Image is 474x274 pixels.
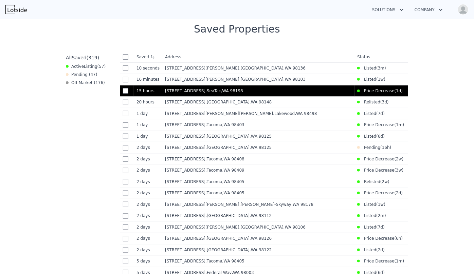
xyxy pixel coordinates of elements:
[378,213,384,218] time: 2025-06-19 13:58
[360,202,378,207] span: Listed (
[222,179,244,184] span: , WA 98405
[165,213,205,218] span: [STREET_ADDRESS]
[165,134,205,139] span: [STREET_ADDRESS]
[165,145,205,150] span: [STREET_ADDRESS]
[222,168,244,173] span: , WA 98409
[205,179,247,184] span: , Tacoma
[273,111,320,116] span: , Lakewood
[5,5,27,14] img: Lotside
[239,66,308,71] span: , [GEOGRAPHIC_DATA]
[360,122,396,128] span: Price Decrease (
[360,179,382,184] span: Relisted (
[136,145,160,150] time: 2025-08-19 22:51
[403,122,404,128] span: )
[136,99,160,105] time: 2025-08-20 23:34
[66,54,99,61] div: All ( 319 )
[205,213,274,218] span: , [GEOGRAPHIC_DATA]
[295,111,317,116] span: , WA 98498
[458,4,469,15] img: avatar
[205,259,247,263] span: , Tacoma
[354,52,408,63] th: Status
[250,100,272,104] span: , WA 98148
[360,258,396,264] span: Price Decrease (
[165,168,205,173] span: [STREET_ADDRESS]
[382,179,388,184] time: 2025-08-05 15:01
[136,77,160,82] time: 2025-08-21 19:28
[378,247,383,253] time: 2025-08-19 18:58
[396,156,402,162] time: 2025-08-09 04:27
[360,213,378,218] span: Listed (
[360,247,378,253] span: Listed (
[136,190,160,196] time: 2025-08-19 21:35
[136,236,160,241] time: 2025-08-19 20:33
[72,55,86,60] span: Saved
[136,88,160,94] time: 2025-08-21 04:53
[239,202,316,207] span: , [PERSON_NAME]-Skyway
[205,100,274,104] span: , [GEOGRAPHIC_DATA]
[360,168,396,173] span: Price Decrease (
[205,134,274,139] span: , [GEOGRAPHIC_DATA]
[222,157,244,161] span: , WA 98408
[360,145,382,150] span: Pending (
[63,23,411,35] div: Saved Properties
[396,236,401,241] time: 2025-08-21 13:48
[165,89,205,93] span: [STREET_ADDRESS]
[136,179,160,184] time: 2025-08-19 21:44
[396,190,401,196] time: 2025-08-19 19:00
[384,65,386,71] span: )
[136,247,160,253] time: 2025-08-19 19:02
[382,145,390,150] time: 2025-08-21 03:47
[383,134,385,139] span: )
[360,134,378,139] span: Listed (
[250,145,272,150] span: , WA 98125
[378,65,384,71] time: 2025-05-29 18:10
[384,202,385,207] span: )
[165,122,205,127] span: [STREET_ADDRESS]
[205,145,274,150] span: , [GEOGRAPHIC_DATA]
[360,236,396,241] span: Price Decrease (
[205,168,247,173] span: , Tacoma
[396,88,401,94] time: 2025-08-20 17:27
[221,89,243,93] span: , WA 98198
[165,248,205,252] span: [STREET_ADDRESS]
[401,190,403,196] span: )
[360,111,378,116] span: Listed (
[383,111,385,116] span: )
[250,134,272,139] span: , WA 98125
[390,145,391,150] span: )
[378,134,383,139] time: 2025-08-15 20:22
[409,4,448,16] button: Company
[66,80,105,85] div: Off Market ( 176 )
[84,64,97,69] span: Listing
[205,89,246,93] span: , SeaTac
[360,99,382,105] span: Relisted (
[396,258,402,264] time: 2025-07-11 19:00
[239,225,308,230] span: , [GEOGRAPHIC_DATA]
[205,157,247,161] span: , Tacoma
[165,100,205,104] span: [STREET_ADDRESS]
[165,66,239,71] span: [STREET_ADDRESS][PERSON_NAME]
[360,190,396,196] span: Price Decrease (
[291,202,313,207] span: , WA 98178
[378,77,384,82] time: 2025-08-14 16:37
[384,213,386,218] span: )
[284,66,306,71] span: , WA 98136
[136,134,160,139] time: 2025-08-20 14:33
[250,248,272,252] span: , WA 98122
[162,52,354,63] th: Address
[382,99,387,105] time: 2025-08-18 18:11
[222,122,244,127] span: , WA 98403
[367,4,409,16] button: Solutions
[136,122,160,128] time: 2025-08-20 19:30
[402,168,404,173] span: )
[284,225,306,230] span: , WA 98106
[360,88,396,94] span: Price Decrease (
[136,224,160,230] time: 2025-08-19 20:45
[165,179,205,184] span: [STREET_ADDRESS]
[71,64,106,69] span: Active ( 57 )
[360,156,396,162] span: Price Decrease (
[205,191,247,195] span: , Tacoma
[136,258,160,264] time: 2025-08-17 07:11
[284,77,306,82] span: , WA 98103
[66,72,97,77] div: Pending ( 47 )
